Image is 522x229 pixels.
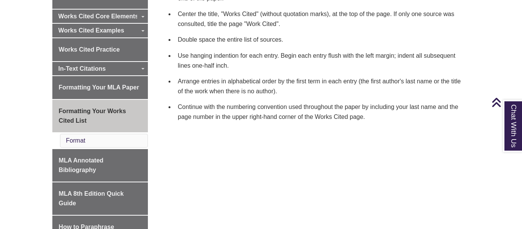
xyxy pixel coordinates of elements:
[59,157,104,174] span: MLA Annotated Bibliography
[58,27,124,34] span: Works Cited Examples
[52,76,148,99] a: Formatting Your MLA Paper
[52,100,148,132] a: Formatting Your Works Cited List
[175,48,467,73] li: Use hanging indention for each entry. Begin each entry flush with the left margin; indent all sub...
[52,62,148,76] a: In-Text Citations
[175,32,467,48] li: Double space the entire list of sources.
[491,97,520,107] a: Back to Top
[52,149,148,182] a: MLA Annotated Bibliography
[66,137,86,144] a: Format
[175,99,467,125] li: Continue with the numbering convention used throughout the paper by including your last name and ...
[52,38,148,61] a: Works Cited Practice
[59,46,120,53] span: Works Cited Practice
[59,190,124,207] span: MLA 8th Edition Quick Guide
[52,24,148,37] a: Works Cited Examples
[52,182,148,215] a: MLA 8th Edition Quick Guide
[52,10,148,23] a: Works Cited Core Elements
[175,6,467,32] li: Center the title, "Works Cited" (without quotation marks), at the top of the page. If only one so...
[58,65,106,72] span: In-Text Citations
[59,108,126,124] span: Formatting Your Works Cited List
[175,73,467,99] li: Arrange entries in alphabetical order by the first term in each entry (the first author's last na...
[59,84,139,91] span: Formatting Your MLA Paper
[58,13,139,19] span: Works Cited Core Elements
